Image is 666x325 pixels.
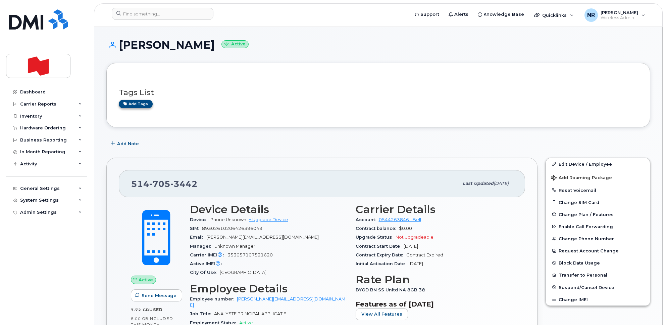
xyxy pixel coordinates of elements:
span: Manager [190,244,214,249]
span: used [149,307,163,312]
span: SIM [190,226,202,231]
button: Block Data Usage [546,257,650,269]
button: Suspend/Cancel Device [546,281,650,293]
span: iPhone Unknown [209,217,246,222]
span: [DATE] [409,261,423,266]
a: [PERSON_NAME][EMAIL_ADDRESS][DOMAIN_NAME] [190,296,345,308]
span: Employee number [190,296,237,301]
button: Reset Voicemail [546,184,650,196]
span: Job Title [190,311,214,316]
button: Send Message [131,289,182,301]
span: Email [190,235,206,240]
span: 353057107521620 [227,252,273,257]
a: Add tags [119,100,153,108]
button: Change IMEI [546,293,650,306]
span: Contract Expiry Date [356,252,406,257]
button: Change SIM Card [546,196,650,208]
h3: Device Details [190,203,348,215]
span: BYOD BN SS Unltd NA 8GB 36 [356,287,428,292]
h3: Carrier Details [356,203,513,215]
button: View All Features [356,308,408,320]
h3: Rate Plan [356,274,513,286]
span: Upgrade Status [356,235,396,240]
a: Edit Device / Employee [546,158,650,170]
span: ANALYSTE PRINCIPAL APPLICATIF [214,311,286,316]
span: [PERSON_NAME][EMAIL_ADDRESS][DOMAIN_NAME] [206,235,319,240]
span: Last updated [463,181,494,186]
button: Enable Call Forwarding [546,220,650,233]
span: 514 [131,179,198,189]
h3: Tags List [119,88,638,97]
button: Add Roaming Package [546,170,650,184]
a: + Upgrade Device [249,217,288,222]
span: Change Plan / Features [559,212,614,217]
button: Request Account Change [546,245,650,257]
a: 0544263846 - Bell [379,217,421,222]
span: 7.72 GB [131,308,149,312]
span: Enable Call Forwarding [559,224,613,229]
button: Add Note [106,137,145,150]
span: Add Note [117,140,139,147]
span: — [225,261,230,266]
span: Contract Expired [406,252,443,257]
span: $0.00 [399,226,412,231]
span: 8.00 GB [131,316,149,321]
button: Change Phone Number [546,233,650,245]
span: Suspend/Cancel Device [559,285,614,290]
span: Contract Start Date [356,244,404,249]
span: Active [139,277,153,283]
span: Device [190,217,209,222]
h3: Employee Details [190,283,348,295]
span: City Of Use [190,270,220,275]
span: 3442 [170,179,198,189]
span: Initial Activation Date [356,261,409,266]
span: 705 [149,179,170,189]
span: Unknown Manager [214,244,255,249]
h1: [PERSON_NAME] [106,39,650,51]
span: Not Upgradeable [396,235,433,240]
span: Send Message [142,292,176,299]
span: Add Roaming Package [551,175,612,181]
span: Account [356,217,379,222]
button: Change Plan / Features [546,208,650,220]
small: Active [221,40,249,48]
button: Transfer to Personal [546,269,650,281]
span: [GEOGRAPHIC_DATA] [220,270,266,275]
span: Active IMEI [190,261,225,266]
span: [DATE] [404,244,418,249]
span: View All Features [361,311,402,317]
span: Carrier IMEI [190,252,227,257]
span: 89302610206426396049 [202,226,262,231]
span: [DATE] [494,181,509,186]
h3: Features as of [DATE] [356,300,513,308]
span: Contract balance [356,226,399,231]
